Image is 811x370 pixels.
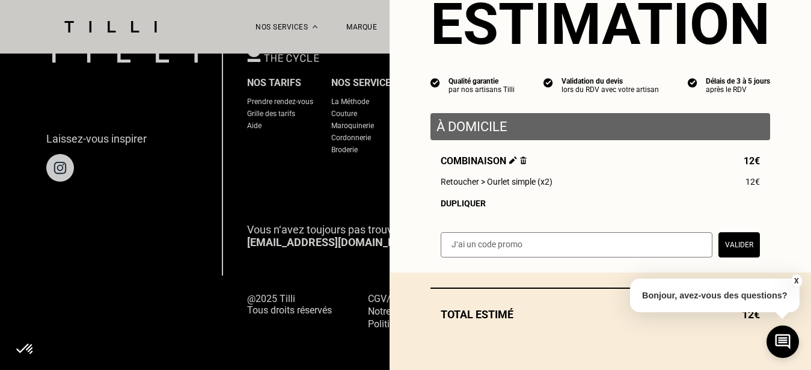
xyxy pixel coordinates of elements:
span: Combinaison [441,155,527,167]
img: Supprimer [520,156,527,164]
button: X [790,274,802,288]
div: Qualité garantie [448,77,515,85]
p: Bonjour, avez-vous des questions? [630,279,800,312]
input: J‘ai un code promo [441,232,712,257]
img: Éditer [509,156,517,164]
div: lors du RDV avec votre artisan [562,85,659,94]
div: Délais de 3 à 5 jours [706,77,770,85]
img: icon list info [688,77,697,88]
div: par nos artisans Tilli [448,85,515,94]
div: Total estimé [430,308,770,321]
p: À domicile [436,119,764,134]
div: Validation du devis [562,77,659,85]
div: Dupliquer [441,199,760,208]
button: Valider [718,232,760,257]
span: Retoucher > Ourlet simple (x2) [441,177,552,187]
span: 12€ [745,177,760,187]
img: icon list info [430,77,440,88]
div: après le RDV [706,85,770,94]
span: 12€ [744,155,760,167]
img: icon list info [543,77,553,88]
